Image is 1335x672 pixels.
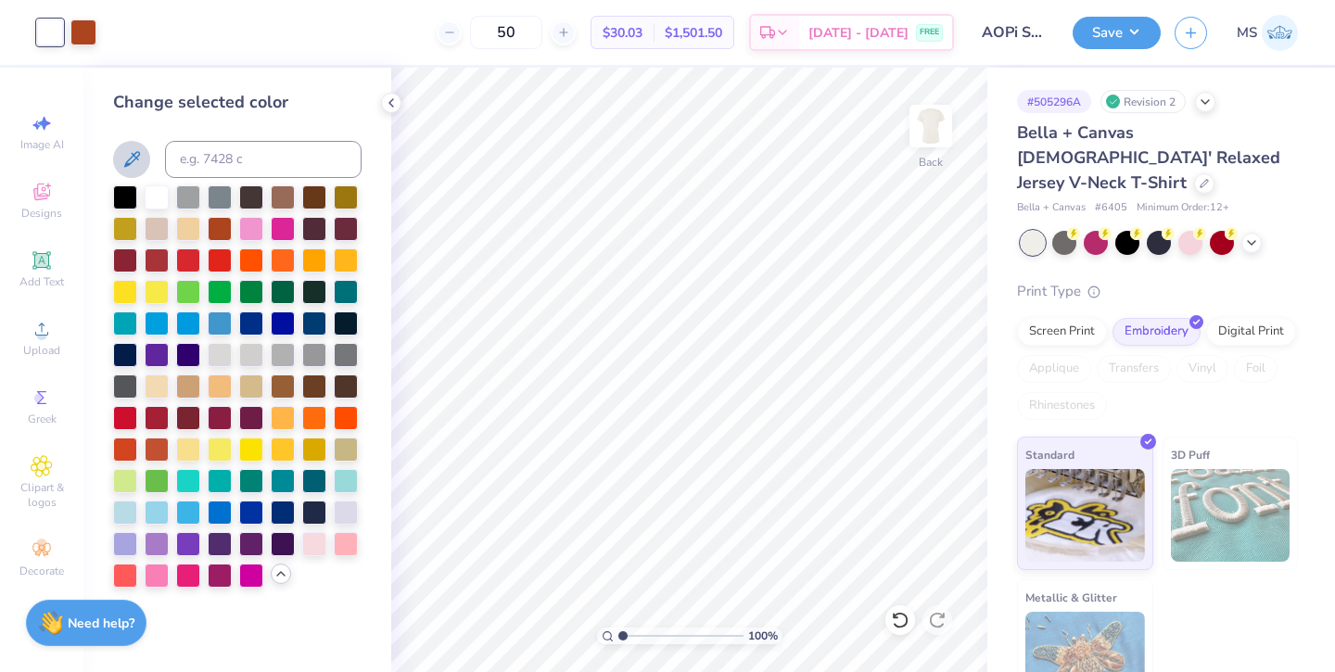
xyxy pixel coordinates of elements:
[1017,392,1107,420] div: Rhinestones
[1237,15,1298,51] a: MS
[1073,17,1161,49] button: Save
[28,412,57,426] span: Greek
[1017,355,1091,383] div: Applique
[1017,281,1298,302] div: Print Type
[968,14,1059,51] input: Untitled Design
[1234,355,1278,383] div: Foil
[665,23,722,43] span: $1,501.50
[1097,355,1171,383] div: Transfers
[1100,90,1186,113] div: Revision 2
[1095,200,1127,216] span: # 6405
[1025,469,1145,562] img: Standard
[919,154,943,171] div: Back
[21,206,62,221] span: Designs
[1017,318,1107,346] div: Screen Print
[113,90,362,115] div: Change selected color
[9,480,74,510] span: Clipart & logos
[1137,200,1229,216] span: Minimum Order: 12 +
[748,628,778,644] span: 100 %
[1171,469,1290,562] img: 3D Puff
[1237,22,1257,44] span: MS
[1112,318,1201,346] div: Embroidery
[1206,318,1296,346] div: Digital Print
[603,23,642,43] span: $30.03
[1017,121,1280,194] span: Bella + Canvas [DEMOGRAPHIC_DATA]' Relaxed Jersey V-Neck T-Shirt
[1171,445,1210,464] span: 3D Puff
[19,274,64,289] span: Add Text
[470,16,542,49] input: – –
[1176,355,1228,383] div: Vinyl
[1025,588,1117,607] span: Metallic & Glitter
[23,343,60,358] span: Upload
[19,564,64,578] span: Decorate
[808,23,909,43] span: [DATE] - [DATE]
[920,26,939,39] span: FREE
[1262,15,1298,51] img: Madeline Schoner
[165,141,362,178] input: e.g. 7428 c
[20,137,64,152] span: Image AI
[912,108,949,145] img: Back
[68,615,134,632] strong: Need help?
[1025,445,1074,464] span: Standard
[1017,90,1091,113] div: # 505296A
[1017,200,1086,216] span: Bella + Canvas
